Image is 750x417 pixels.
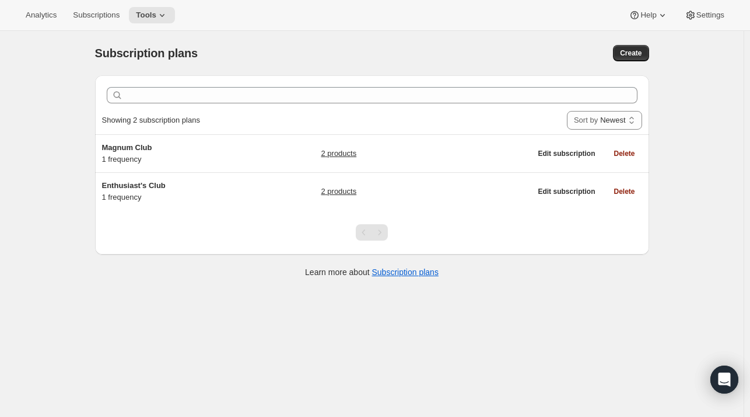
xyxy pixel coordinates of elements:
a: 2 products [321,148,356,159]
a: Subscription plans [372,267,439,277]
span: Help [640,11,656,20]
button: Delete [607,145,642,162]
button: Tools [129,7,175,23]
span: Subscriptions [73,11,120,20]
span: Edit subscription [538,187,595,196]
span: Settings [696,11,724,20]
button: Edit subscription [531,183,602,200]
button: Delete [607,183,642,200]
span: Subscription plans [95,47,198,60]
span: Create [620,48,642,58]
span: Tools [136,11,156,20]
nav: Pagination [356,224,388,241]
button: Create [613,45,649,61]
span: Edit subscription [538,149,595,158]
span: Showing 2 subscription plans [102,116,200,124]
button: Analytics [19,7,64,23]
div: 1 frequency [102,142,248,165]
span: Analytics [26,11,57,20]
span: Delete [614,149,635,158]
span: Delete [614,187,635,196]
div: Open Intercom Messenger [710,366,738,394]
button: Settings [678,7,731,23]
span: Magnum Club [102,143,152,152]
a: 2 products [321,186,356,197]
button: Subscriptions [66,7,127,23]
button: Help [622,7,675,23]
p: Learn more about [305,266,439,278]
div: 1 frequency [102,180,248,203]
button: Edit subscription [531,145,602,162]
span: Enthusiast's Club [102,181,166,190]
